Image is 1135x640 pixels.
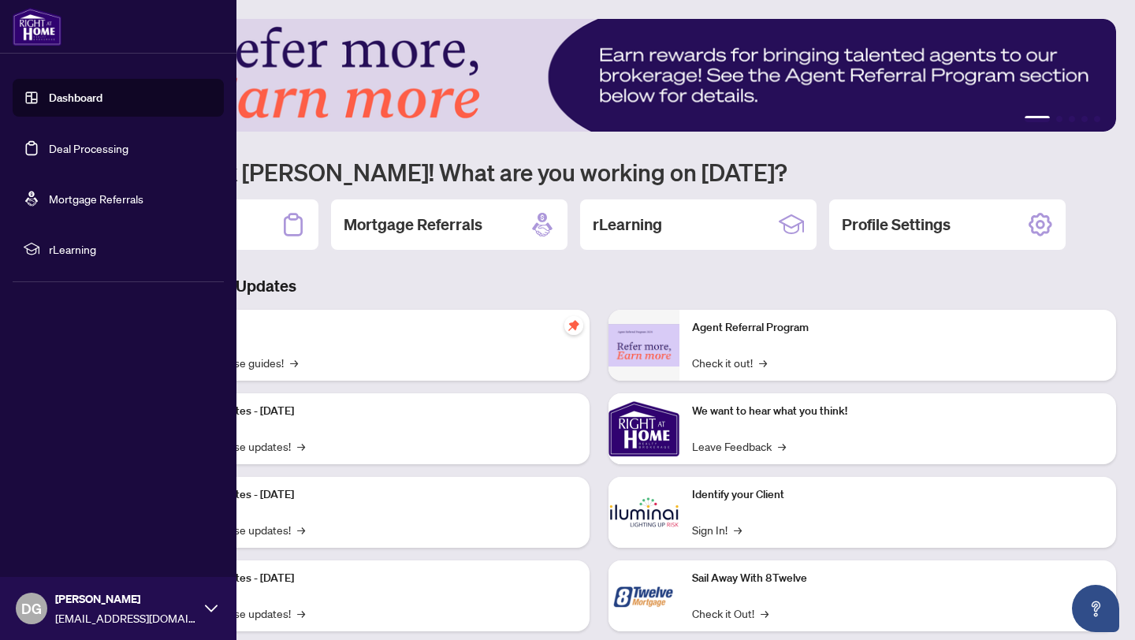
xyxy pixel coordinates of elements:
a: Check it Out!→ [692,605,768,622]
img: logo [13,8,61,46]
span: → [297,605,305,622]
p: Sail Away With 8Twelve [692,570,1103,587]
a: Sign In!→ [692,521,742,538]
a: Mortgage Referrals [49,192,143,206]
button: 4 [1081,116,1088,122]
img: Sail Away With 8Twelve [608,560,679,631]
h2: Mortgage Referrals [344,214,482,236]
span: [PERSON_NAME] [55,590,197,608]
span: → [778,437,786,455]
button: Open asap [1072,585,1119,632]
p: Platform Updates - [DATE] [166,486,577,504]
a: Leave Feedback→ [692,437,786,455]
span: pushpin [564,316,583,335]
a: Deal Processing [49,141,128,155]
img: We want to hear what you think! [608,393,679,464]
button: 2 [1056,116,1062,122]
h1: Welcome back [PERSON_NAME]! What are you working on [DATE]? [82,157,1116,187]
span: DG [21,597,42,620]
img: Slide 0 [82,19,1116,132]
img: Identify your Client [608,477,679,548]
img: Agent Referral Program [608,324,679,367]
p: Platform Updates - [DATE] [166,403,577,420]
span: → [297,521,305,538]
p: Platform Updates - [DATE] [166,570,577,587]
h3: Brokerage & Industry Updates [82,275,1116,297]
p: Identify your Client [692,486,1103,504]
span: [EMAIL_ADDRESS][DOMAIN_NAME] [55,609,197,627]
span: → [759,354,767,371]
p: We want to hear what you think! [692,403,1103,420]
p: Self-Help [166,319,577,337]
span: → [734,521,742,538]
h2: rLearning [593,214,662,236]
h2: Profile Settings [842,214,951,236]
button: 3 [1069,116,1075,122]
a: Check it out!→ [692,354,767,371]
span: rLearning [49,240,213,258]
span: → [297,437,305,455]
p: Agent Referral Program [692,319,1103,337]
span: → [290,354,298,371]
button: 5 [1094,116,1100,122]
button: 1 [1025,116,1050,122]
a: Dashboard [49,91,102,105]
span: → [761,605,768,622]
